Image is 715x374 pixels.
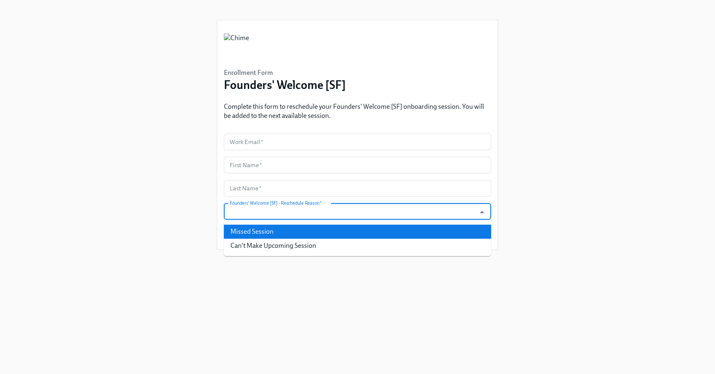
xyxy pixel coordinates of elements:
h3: Founders' Welcome [SF] [224,77,346,92]
p: Complete this form to reschedule your Founders' Welcome [SF] onboarding session. You will be adde... [224,102,491,120]
h6: Enrollment Form [224,68,346,77]
button: Close [475,206,488,218]
li: Missed Session [224,225,491,239]
li: Can't Make Upcoming Session [224,239,491,253]
img: Chime [224,34,249,58]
